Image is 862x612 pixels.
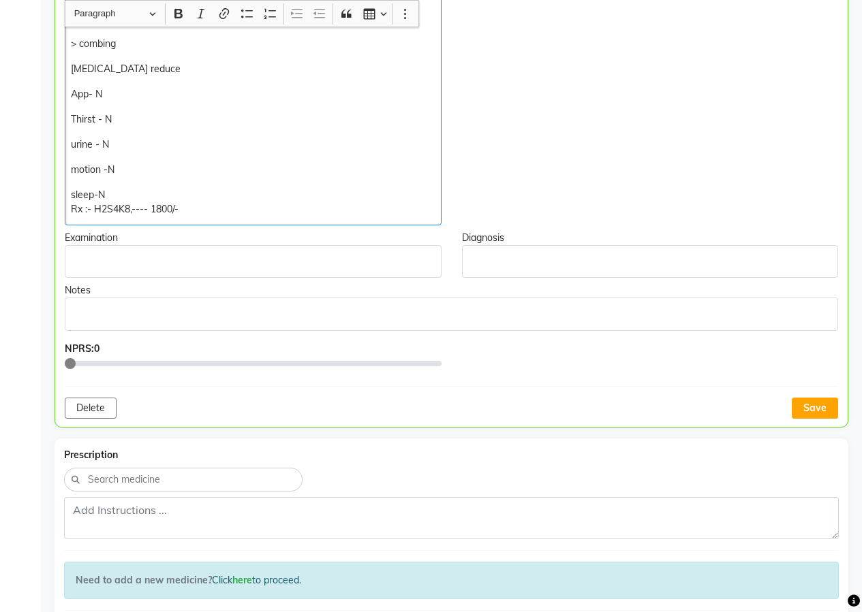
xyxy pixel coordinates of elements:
p: urine - N [71,138,435,152]
p: motion -N [71,163,435,177]
div: Examination [65,231,442,245]
input: Search medicine [87,472,295,487]
button: Save [792,398,838,419]
p: [MEDICAL_DATA] reduce [71,62,435,76]
div: Notes [65,283,838,297]
button: Paragraph [68,3,162,25]
div: Click to proceed. [64,562,839,599]
div: Prescription [64,448,839,462]
p: > combing [71,37,435,51]
div: Editor toolbar [65,1,418,27]
p: Thirst - N [71,112,435,127]
span: Paragraph [74,5,145,22]
a: here [232,574,252,586]
div: Rich Text Editor, main [65,297,838,330]
strong: Need to add a new medicine? [76,574,212,586]
div: Rich Text Editor, main [65,245,442,278]
div: Diagnosis [462,231,839,245]
span: 0 [94,342,99,355]
p: sleep-N Rx :- H2S4K8,---- 1800/- [71,188,435,216]
p: App- N [71,87,435,101]
button: Delete [65,398,117,419]
div: Rich Text Editor, main [462,245,839,278]
div: NPRS: [65,342,442,356]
